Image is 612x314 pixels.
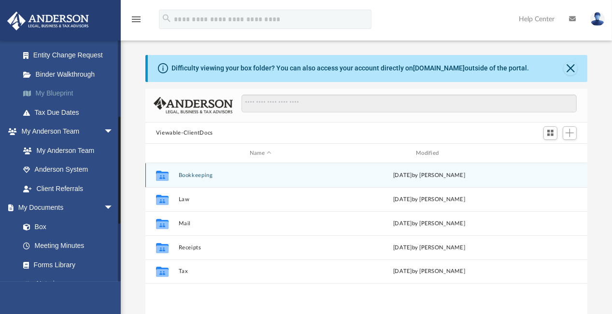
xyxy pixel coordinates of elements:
div: [DATE] by [PERSON_NAME] [347,244,511,252]
div: [DATE] by [PERSON_NAME] [347,219,511,228]
i: search [161,13,172,24]
a: My Documentsarrow_drop_down [7,198,123,218]
a: Anderson System [14,160,123,179]
div: [DATE] by [PERSON_NAME] [347,195,511,204]
a: My Anderson Teamarrow_drop_down [7,122,123,141]
input: Search files and folders [242,95,577,113]
button: Tax [178,269,342,275]
div: [DATE] by [PERSON_NAME] [347,171,511,180]
div: id [515,149,583,158]
span: arrow_drop_down [104,122,123,142]
span: arrow_drop_down [104,198,123,218]
button: Law [178,196,342,203]
a: menu [130,18,142,25]
img: User Pic [590,12,605,26]
button: Viewable-ClientDocs [156,129,213,137]
a: [DOMAIN_NAME] [413,64,465,72]
a: Entity Change Request [14,46,128,65]
a: Forms Library [14,255,118,274]
div: [DATE] by [PERSON_NAME] [347,267,511,276]
div: Difficulty viewing your box folder? You can also access your account directly on outside of the p... [171,63,529,73]
button: Mail [178,220,342,227]
a: Tax Due Dates [14,103,128,122]
a: Client Referrals [14,179,123,198]
a: My Anderson Team [14,141,118,160]
div: Name [178,149,342,158]
a: My Blueprint [14,84,128,103]
a: Meeting Minutes [14,236,123,256]
button: Bookkeeping [178,172,342,178]
a: Box [14,217,118,236]
div: Modified [347,149,512,158]
a: Notarize [14,274,123,294]
button: Receipts [178,245,342,251]
div: id [150,149,174,158]
button: Close [564,62,577,75]
button: Add [563,126,577,140]
button: Switch to Grid View [543,126,558,140]
img: Anderson Advisors Platinum Portal [4,12,92,30]
a: Binder Walkthrough [14,65,128,84]
i: menu [130,14,142,25]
